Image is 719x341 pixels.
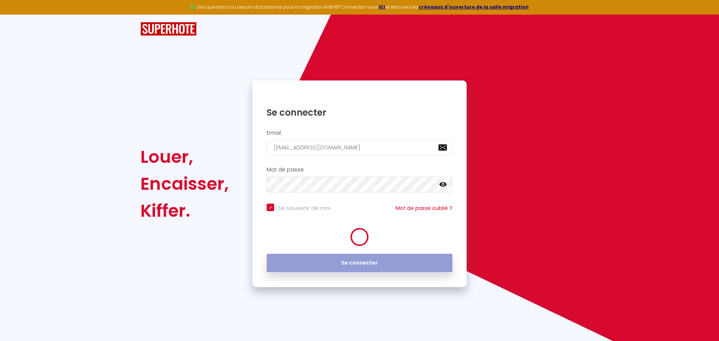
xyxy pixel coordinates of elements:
[267,254,452,273] button: Se connecter
[267,140,452,155] input: Ton Email
[140,22,197,36] img: SuperHote logo
[267,107,452,118] h1: Se connecter
[6,3,28,25] button: Ouvrir le widget de chat LiveChat
[267,130,452,136] h2: Email
[267,167,452,173] h2: Mot de passe
[379,4,385,10] a: ICI
[140,143,229,170] div: Louer,
[419,4,529,10] a: créneaux d'ouverture de la salle migration
[140,197,229,224] div: Kiffer.
[140,170,229,197] div: Encaisser,
[395,204,452,212] a: Mot de passe oublié ?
